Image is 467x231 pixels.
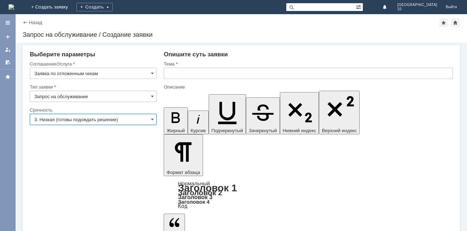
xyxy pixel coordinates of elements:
[167,128,185,133] span: Жирный
[2,31,13,43] a: Создать заявку
[23,31,460,38] div: Запрос на обслуживание / Создание заявки
[30,51,95,58] span: Выберите параметры
[451,18,460,27] div: Сделать домашней страницей
[188,111,209,134] button: Курсив
[30,108,155,112] div: Срочность
[322,128,357,133] span: Верхний индекс
[283,128,316,133] span: Нижний индекс
[30,85,155,89] div: Тип заявки
[30,62,155,66] div: Соглашение/Услуга
[356,3,363,10] span: Расширенный поиск
[167,170,200,175] span: Формат абзаца
[397,7,437,11] span: 10
[9,4,14,10] img: logo
[191,128,206,133] span: Курсив
[209,94,246,134] button: Подчеркнутый
[2,57,13,68] a: Мои согласования
[280,92,319,134] button: Нижний индекс
[246,97,280,134] button: Зачеркнутый
[164,62,451,66] div: Тема
[164,181,453,209] div: Формат абзаца
[2,44,13,55] a: Мои заявки
[212,128,243,133] span: Подчеркнутый
[178,188,222,197] a: Заголовок 2
[178,199,209,205] a: Заголовок 4
[164,134,203,176] button: Формат абзаца
[397,3,437,7] span: [GEOGRAPHIC_DATA]
[164,85,451,89] div: Описание
[178,180,210,186] a: Нормальный
[249,128,277,133] span: Зачеркнутый
[164,107,188,134] button: Жирный
[319,91,360,134] button: Верхний индекс
[178,194,212,200] a: Заголовок 3
[29,20,42,25] a: Назад
[439,18,448,27] div: Добавить в избранное
[77,3,113,11] div: Создать
[178,182,237,193] a: Заголовок 1
[178,203,187,209] a: Код
[9,4,14,10] a: Перейти на домашнюю страницу
[164,51,228,58] span: Опишите суть заявки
